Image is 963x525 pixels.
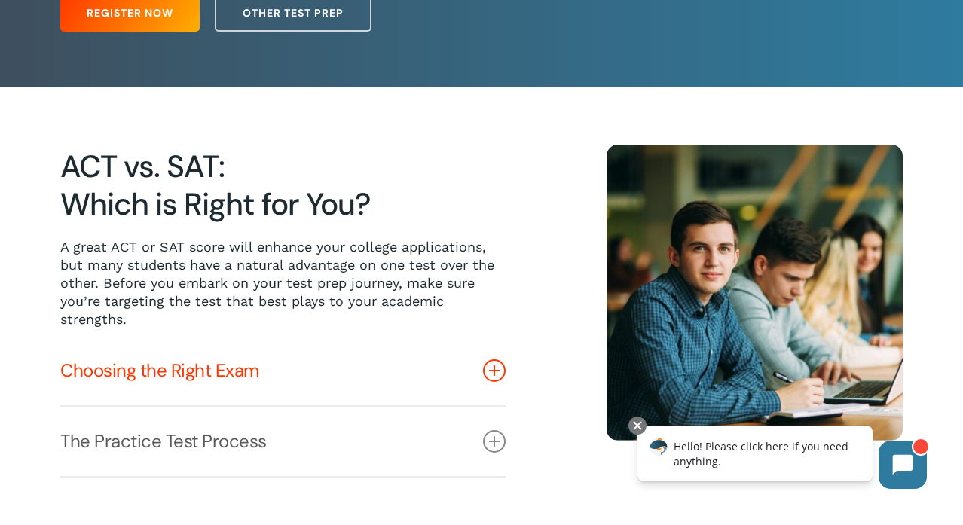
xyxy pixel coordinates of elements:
span: Other Test Prep [243,5,344,20]
iframe: Chatbot [622,414,942,504]
a: Choosing the Right Exam [60,336,506,405]
h2: ACT vs. SAT: Which is Right for You? [60,148,506,223]
a: The Practice Test Process [60,407,506,476]
span: Register Now [87,5,173,20]
img: Happy Students 14 [607,145,903,441]
p: A great ACT or SAT score will enhance your college applications, but many students have a natural... [60,238,506,328]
